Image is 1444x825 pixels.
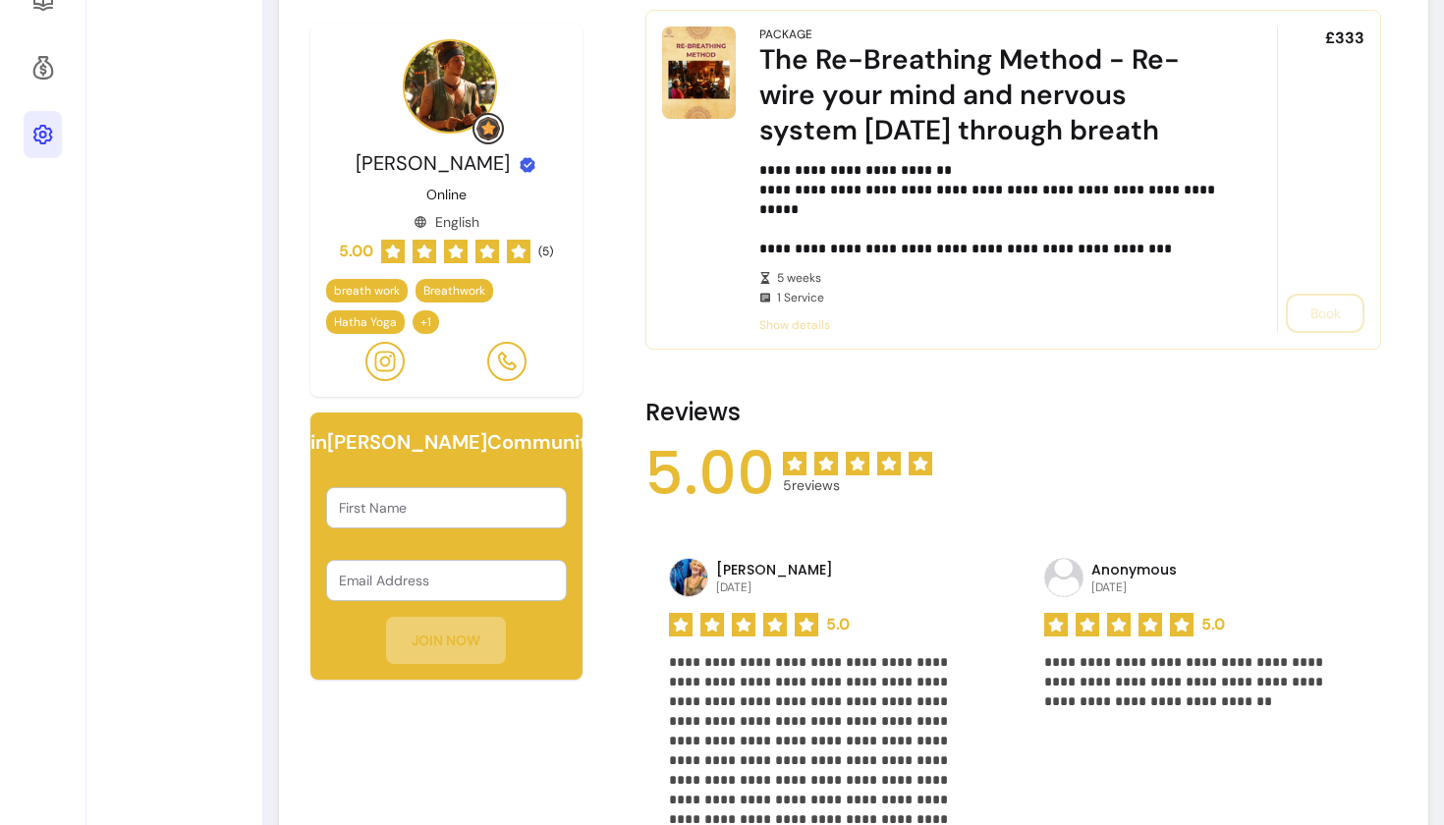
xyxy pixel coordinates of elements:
img: Grow [476,117,500,140]
span: Hatha Yoga [334,314,397,330]
span: ( 5 ) [538,244,553,259]
span: + 1 [417,314,435,330]
span: 5.0 [1201,613,1225,636]
a: Refer & Earn [24,44,62,91]
p: [PERSON_NAME] [716,560,833,579]
span: 5 weeks [777,270,1223,286]
h6: Join [PERSON_NAME] Community! [288,428,605,456]
p: Online [426,185,467,204]
a: Settings [24,111,62,158]
span: 5.0 [826,613,850,636]
div: The Re-Breathing Method - Re-wire your mind and nervous system [DATE] through breath [759,42,1223,148]
img: The Re-Breathing Method - Re-wire your mind and nervous system in 5 weeks through breath [662,27,736,119]
input: Email Address [339,571,554,590]
div: English [414,212,479,232]
img: avatar [1045,559,1083,596]
span: 5 reviews [783,475,932,495]
span: 1 Service [777,290,1223,305]
span: [PERSON_NAME] [356,150,510,176]
img: avatar [670,559,707,596]
span: 5.00 [339,240,373,263]
span: Breathwork [423,283,485,299]
input: First Name [339,498,554,518]
p: Anonymous [1091,560,1177,579]
img: Provider image [403,39,497,134]
div: Package [759,27,812,42]
span: 5.00 [645,444,775,503]
div: £333 [1277,27,1364,333]
span: Show details [759,317,1223,333]
p: [DATE] [1091,579,1177,595]
span: breath work [334,283,400,299]
p: [DATE] [716,579,833,595]
h2: Reviews [645,397,1382,428]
